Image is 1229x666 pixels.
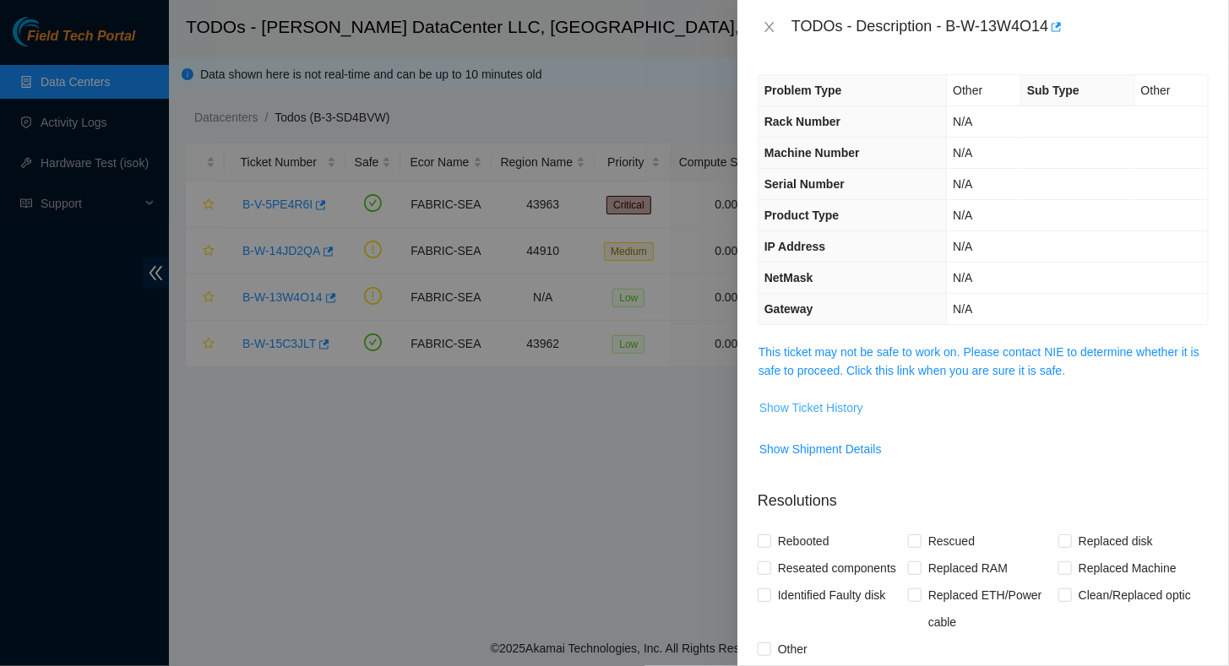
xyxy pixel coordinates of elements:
[764,271,813,284] span: NetMask
[764,115,840,128] span: Rack Number
[1072,555,1183,582] span: Replaced Machine
[953,146,972,160] span: N/A
[771,636,814,663] span: Other
[764,208,839,222] span: Product Type
[953,271,972,284] span: N/A
[758,19,781,35] button: Close
[791,14,1209,41] div: TODOs - Description - B-W-13W4O14
[764,84,842,97] span: Problem Type
[758,476,1209,512] p: Resolutions
[764,177,845,191] span: Serial Number
[922,582,1058,636] span: Replaced ETH/Power cable
[953,115,972,128] span: N/A
[764,302,813,316] span: Gateway
[953,208,972,222] span: N/A
[771,582,893,609] span: Identified Faulty disk
[764,146,860,160] span: Machine Number
[953,302,972,316] span: N/A
[1072,528,1160,555] span: Replaced disk
[759,436,883,463] button: Show Shipment Details
[759,398,863,417] span: Show Ticket History
[763,20,776,34] span: close
[922,528,982,555] span: Rescued
[953,84,982,97] span: Other
[759,345,1199,377] a: This ticket may not be safe to work on. Please contact NIE to determine whether it is safe to pro...
[1141,84,1171,97] span: Other
[759,394,864,421] button: Show Ticket History
[953,240,972,253] span: N/A
[953,177,972,191] span: N/A
[759,440,882,458] span: Show Shipment Details
[771,555,903,582] span: Reseated components
[764,240,825,253] span: IP Address
[1072,582,1198,609] span: Clean/Replaced optic
[771,528,836,555] span: Rebooted
[922,555,1014,582] span: Replaced RAM
[1027,84,1079,97] span: Sub Type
